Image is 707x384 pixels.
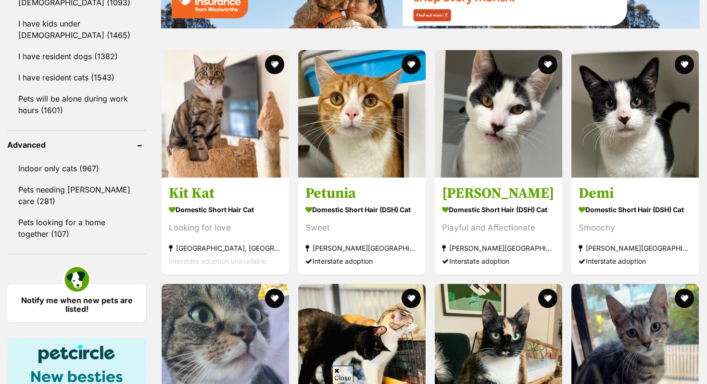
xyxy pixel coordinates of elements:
[169,221,282,234] div: Looking for love
[298,177,426,275] a: Petunia Domestic Short Hair (DSH) Cat Sweet [PERSON_NAME][GEOGRAPHIC_DATA], [GEOGRAPHIC_DATA] Int...
[442,255,555,268] div: Interstate adoption
[402,55,421,74] button: favourite
[169,257,266,265] span: Interstate adoption unavailable
[402,289,421,308] button: favourite
[162,50,289,178] img: Kit Kat - Domestic Short Hair Cat
[579,255,692,268] div: Interstate adoption
[305,221,418,234] div: Sweet
[7,284,146,322] a: Notify me when new pets are listed!
[442,184,555,203] h3: [PERSON_NAME]
[435,177,562,275] a: [PERSON_NAME] Domestic Short Hair (DSH) Cat Playful and Affectionate [PERSON_NAME][GEOGRAPHIC_DAT...
[305,184,418,203] h3: Petunia
[579,203,692,217] strong: Domestic Short Hair (DSH) Cat
[7,141,146,149] header: Advanced
[7,179,146,211] a: Pets needing [PERSON_NAME] care (281)
[7,46,146,66] a: I have resident dogs (1382)
[332,366,353,383] span: Close
[442,242,555,255] strong: [PERSON_NAME][GEOGRAPHIC_DATA], [GEOGRAPHIC_DATA]
[7,67,146,88] a: I have resident cats (1543)
[675,289,694,308] button: favourite
[7,13,146,45] a: I have kids under [DEMOGRAPHIC_DATA] (1465)
[435,50,562,178] img: Darcy - Domestic Short Hair (DSH) Cat
[442,221,555,234] div: Playful and Affectionate
[169,184,282,203] h3: Kit Kat
[265,55,284,74] button: favourite
[579,184,692,203] h3: Demi
[169,203,282,217] strong: Domestic Short Hair Cat
[7,89,146,120] a: Pets will be alone during work hours (1601)
[265,289,284,308] button: favourite
[579,242,692,255] strong: [PERSON_NAME][GEOGRAPHIC_DATA], [GEOGRAPHIC_DATA]
[305,242,418,255] strong: [PERSON_NAME][GEOGRAPHIC_DATA], [GEOGRAPHIC_DATA]
[305,203,418,217] strong: Domestic Short Hair (DSH) Cat
[7,212,146,244] a: Pets looking for a home together (107)
[571,50,699,178] img: Demi - Domestic Short Hair (DSH) Cat
[571,177,699,275] a: Demi Domestic Short Hair (DSH) Cat Smoochy [PERSON_NAME][GEOGRAPHIC_DATA], [GEOGRAPHIC_DATA] Inte...
[538,55,557,74] button: favourite
[298,50,426,178] img: Petunia - Domestic Short Hair (DSH) Cat
[442,203,555,217] strong: Domestic Short Hair (DSH) Cat
[538,289,557,308] button: favourite
[7,158,146,179] a: Indoor only cats (967)
[305,255,418,268] div: Interstate adoption
[579,221,692,234] div: Smoochy
[162,177,289,275] a: Kit Kat Domestic Short Hair Cat Looking for love [GEOGRAPHIC_DATA], [GEOGRAPHIC_DATA] Interstate ...
[169,242,282,255] strong: [GEOGRAPHIC_DATA], [GEOGRAPHIC_DATA]
[675,55,694,74] button: favourite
